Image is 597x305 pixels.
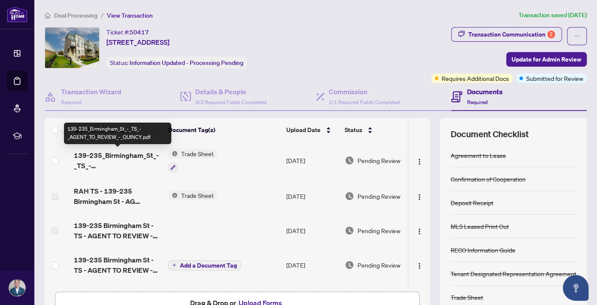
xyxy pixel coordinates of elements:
[74,220,161,241] span: 139-235 Birmingham St - TS - AGENT TO REVIEW - AJAY.pdf
[283,213,341,248] td: [DATE]
[172,263,176,267] span: plus
[178,149,217,158] span: Trade Sheet
[130,28,149,36] span: 50417
[130,59,243,67] span: Information Updated - Processing Pending
[416,228,423,235] img: Logo
[70,118,165,142] th: (12) File Name
[412,258,426,272] button: Logo
[168,191,178,200] img: Status Icon
[329,86,400,97] h4: Commission
[450,222,509,231] div: MLS Leased Print Out
[345,226,354,235] img: Document Status
[416,158,423,165] img: Logo
[450,293,483,302] div: Trade Sheet
[451,27,562,42] button: Transaction Communication2
[450,174,525,184] div: Confirmation of Cooperation
[61,86,121,97] h4: Transaction Wizard
[412,154,426,167] button: Logo
[74,150,161,171] span: 139-235_Birmingham_St_-_TS_-_AGENT_TO_REVIEW_-_QUINCY.pdf
[61,99,82,105] span: Required
[563,275,588,301] button: Open asap
[345,156,354,165] img: Document Status
[195,99,267,105] span: 3/3 Required Fields Completed
[101,10,103,20] li: /
[450,269,576,278] div: Tenant Designated Representation Agreement
[106,57,247,68] div: Status:
[74,255,161,275] span: 139-235 Birmingham St - TS - AGENT TO REVIEW - QUINCY.pdf
[7,6,27,22] img: logo
[178,191,217,200] span: Trade Sheet
[512,52,581,66] span: Update for Admin Review
[450,245,515,255] div: RECO Information Guide
[168,260,241,271] button: Add a Document Tag
[106,37,170,47] span: [STREET_ADDRESS]
[283,118,341,142] th: Upload Date
[168,149,178,158] img: Status Icon
[358,191,400,201] span: Pending Review
[107,12,153,19] span: View Transaction
[180,262,237,268] span: Add a Document Tag
[283,248,341,282] td: [DATE]
[358,226,400,235] span: Pending Review
[345,125,362,135] span: Status
[358,156,400,165] span: Pending Review
[412,224,426,237] button: Logo
[345,191,354,201] img: Document Status
[283,179,341,213] td: [DATE]
[574,33,580,39] span: ellipsis
[442,74,509,83] span: Requires Additional Docs
[526,74,583,83] span: Submitted for Review
[450,151,506,160] div: Agreement to Lease
[283,142,341,179] td: [DATE]
[329,99,400,105] span: 1/1 Required Fields Completed
[450,198,493,207] div: Deposit Receipt
[165,118,283,142] th: Document Tag(s)
[168,259,241,271] button: Add a Document Tag
[45,28,99,68] img: IMG-W12333280_1.jpg
[64,123,171,144] div: 139-235_Birmingham_St_-_TS_-_AGENT_TO_REVIEW_-_QUINCY.pdf
[74,186,161,206] span: RAH TS - 139-235 Birmingham St - AG Referral.pdf
[54,12,97,19] span: Deal Processing
[416,194,423,200] img: Logo
[358,260,400,270] span: Pending Review
[467,86,502,97] h4: Documents
[195,86,267,97] h4: Details & People
[412,189,426,203] button: Logo
[416,262,423,269] img: Logo
[450,128,528,140] span: Document Checklist
[468,28,555,41] div: Transaction Communication
[45,12,51,18] span: home
[547,31,555,38] div: 2
[467,99,487,105] span: Required
[286,125,321,135] span: Upload Date
[168,149,217,172] button: Status IconTrade Sheet
[518,10,587,20] article: Transaction saved [DATE]
[506,52,587,67] button: Update for Admin Review
[106,27,149,37] div: Ticket #:
[168,191,217,200] button: Status IconTrade Sheet
[9,280,25,296] img: Profile Icon
[345,260,354,270] img: Document Status
[341,118,414,142] th: Status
